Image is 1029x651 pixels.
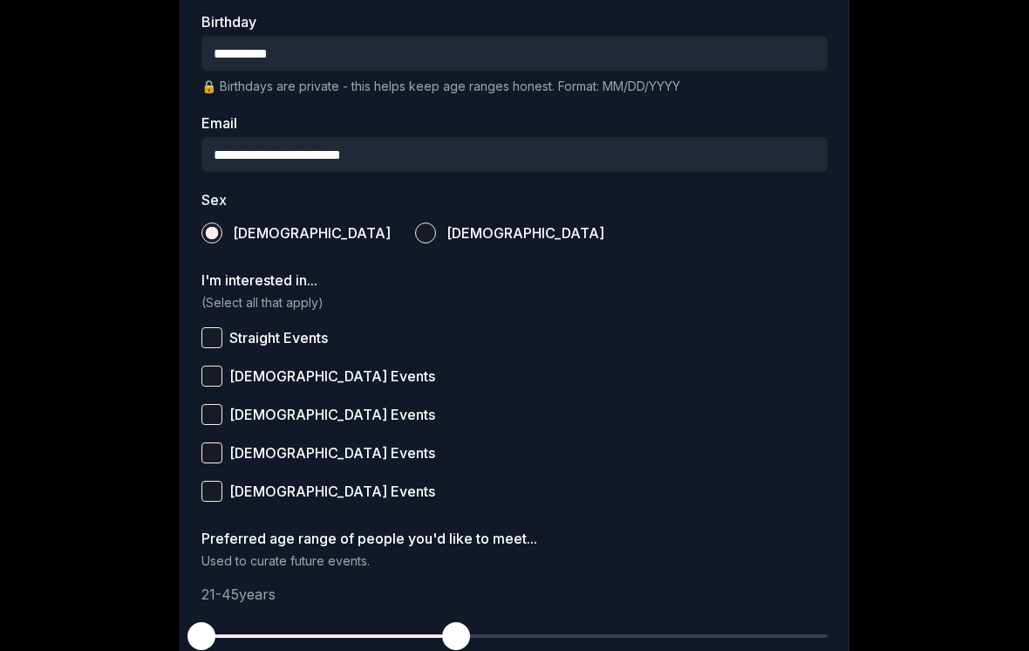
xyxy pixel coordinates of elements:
[201,116,828,130] label: Email
[201,273,828,287] label: I'm interested in...
[229,408,435,421] span: [DEMOGRAPHIC_DATA] Events
[201,78,828,95] p: 🔒 Birthdays are private - this helps keep age ranges honest. Format: MM/DD/YYYY
[201,366,222,387] button: [DEMOGRAPHIC_DATA] Events
[201,294,828,312] p: (Select all that apply)
[201,531,828,545] label: Preferred age range of people you'd like to meet...
[233,226,391,240] span: [DEMOGRAPHIC_DATA]
[415,223,436,243] button: [DEMOGRAPHIC_DATA]
[446,226,604,240] span: [DEMOGRAPHIC_DATA]
[201,327,222,348] button: Straight Events
[201,193,828,207] label: Sex
[201,481,222,502] button: [DEMOGRAPHIC_DATA] Events
[229,446,435,460] span: [DEMOGRAPHIC_DATA] Events
[201,223,222,243] button: [DEMOGRAPHIC_DATA]
[201,15,828,29] label: Birthday
[229,484,435,498] span: [DEMOGRAPHIC_DATA] Events
[201,404,222,425] button: [DEMOGRAPHIC_DATA] Events
[229,331,328,345] span: Straight Events
[201,552,828,570] p: Used to curate future events.
[229,369,435,383] span: [DEMOGRAPHIC_DATA] Events
[201,584,828,605] p: 21 - 45 years
[201,442,222,463] button: [DEMOGRAPHIC_DATA] Events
